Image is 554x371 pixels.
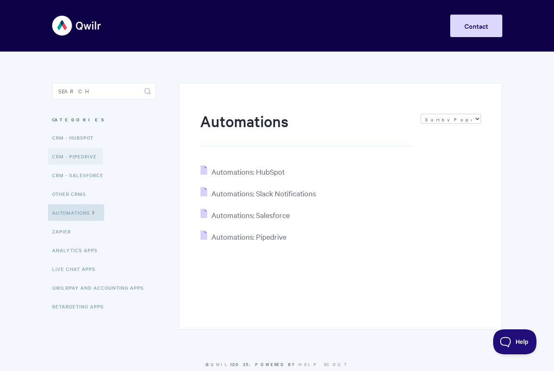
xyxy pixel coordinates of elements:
a: Automations: Pipedrive [201,232,286,241]
a: CRM - Pipedrive [48,148,103,165]
h3: Categories [52,112,156,127]
a: Qwilr [211,361,233,367]
span: Automations: HubSpot [211,167,285,176]
p: © 2025. [52,361,502,368]
img: Qwilr Help Center [52,10,102,41]
span: Powered by [255,361,349,367]
a: Contact [450,15,502,37]
a: Automations [48,204,104,221]
a: Analytics Apps [52,242,104,258]
a: Help Scout [298,361,349,367]
a: Retargeting Apps [52,298,110,315]
a: Live Chat Apps [52,261,102,277]
select: Page reloads on selection [421,114,481,124]
a: Automations: Slack Notifications [201,188,316,198]
a: CRM - Salesforce [52,167,110,183]
input: Search [52,83,156,100]
a: CRM - HubSpot [52,129,100,146]
span: Automations: Pipedrive [211,232,286,241]
a: Zapier [52,223,77,240]
a: Other CRMs [52,185,92,202]
a: Automations: HubSpot [201,167,285,176]
span: Automations: Slack Notifications [211,188,316,198]
span: Automations: Salesforce [211,210,290,220]
a: QwilrPay and Accounting Apps [52,279,150,296]
h1: Automations [200,110,412,146]
iframe: Toggle Customer Support [493,329,537,354]
a: Automations: Salesforce [201,210,290,220]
